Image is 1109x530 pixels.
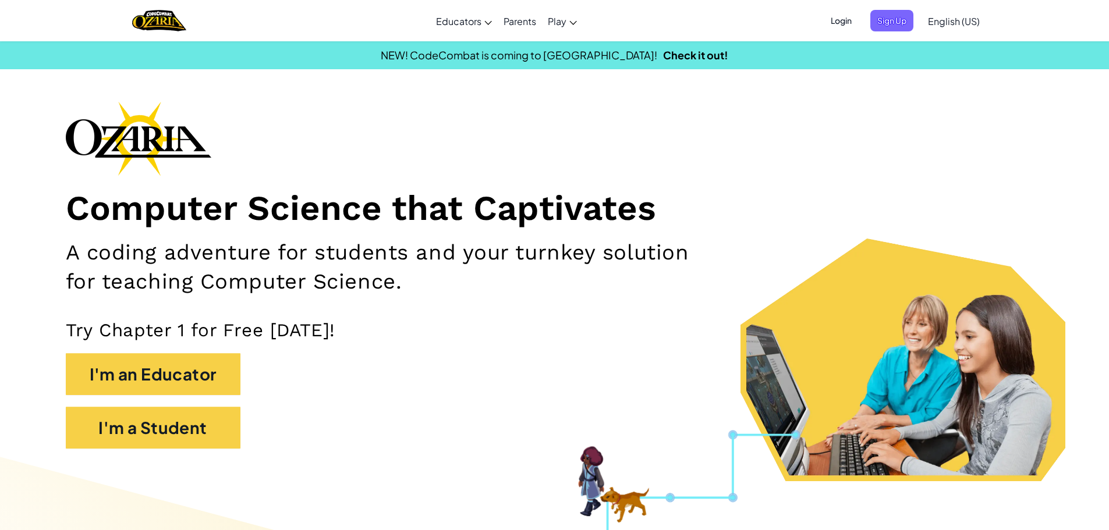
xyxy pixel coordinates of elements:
[928,15,980,27] span: English (US)
[436,15,481,27] span: Educators
[548,15,566,27] span: Play
[663,48,728,62] a: Check it out!
[66,101,211,176] img: Ozaria branding logo
[132,9,186,33] img: Home
[66,187,1044,230] h1: Computer Science that Captivates
[132,9,186,33] a: Ozaria by CodeCombat logo
[498,5,542,37] a: Parents
[542,5,583,37] a: Play
[430,5,498,37] a: Educators
[66,353,240,395] button: I'm an Educator
[381,48,657,62] span: NEW! CodeCombat is coming to [GEOGRAPHIC_DATA]!
[66,407,240,449] button: I'm a Student
[922,5,986,37] a: English (US)
[66,319,1044,342] p: Try Chapter 1 for Free [DATE]!
[870,10,913,31] button: Sign Up
[824,10,859,31] button: Login
[66,238,721,296] h2: A coding adventure for students and your turnkey solution for teaching Computer Science.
